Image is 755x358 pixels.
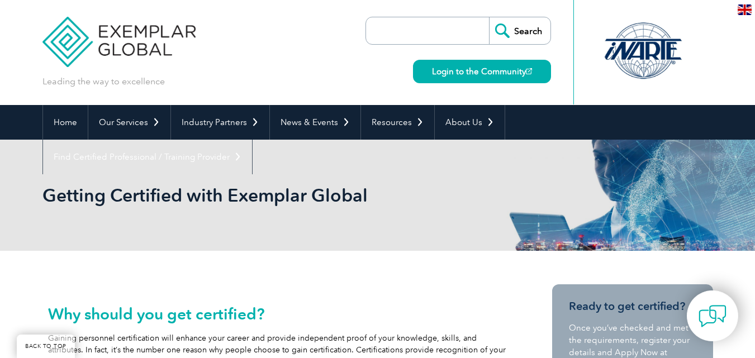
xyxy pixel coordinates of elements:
[43,105,88,140] a: Home
[738,4,752,15] img: en
[526,68,532,74] img: open_square.png
[42,75,165,88] p: Leading the way to excellence
[88,105,170,140] a: Our Services
[569,299,696,313] h3: Ready to get certified?
[435,105,505,140] a: About Us
[43,140,252,174] a: Find Certified Professional / Training Provider
[361,105,434,140] a: Resources
[270,105,360,140] a: News & Events
[413,60,551,83] a: Login to the Community
[42,184,472,206] h1: Getting Certified with Exemplar Global
[489,17,550,44] input: Search
[48,305,506,323] h2: Why should you get certified?
[17,335,75,358] a: BACK TO TOP
[171,105,269,140] a: Industry Partners
[699,302,726,330] img: contact-chat.png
